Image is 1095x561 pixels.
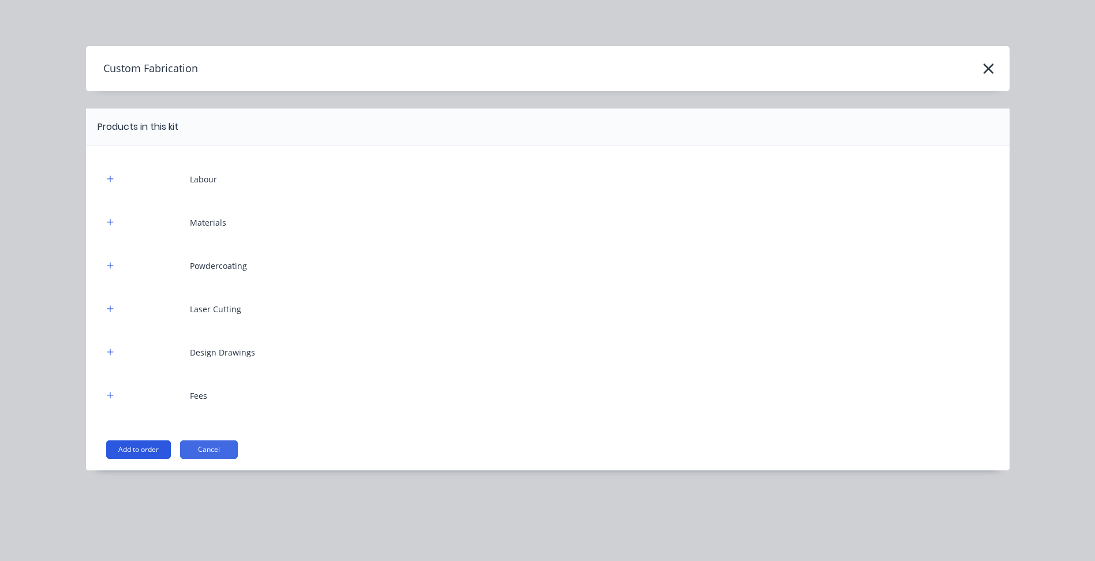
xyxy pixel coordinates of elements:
div: Products in this kit [98,120,178,134]
button: Cancel [180,440,238,459]
h4: Custom Fabrication [86,58,198,80]
div: Fees [190,390,207,402]
div: Labour [190,173,217,185]
div: Materials [190,216,226,229]
button: Add to order [106,440,171,459]
div: Design Drawings [190,346,255,358]
div: Powdercoating [190,260,247,272]
div: Laser Cutting [190,303,241,315]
